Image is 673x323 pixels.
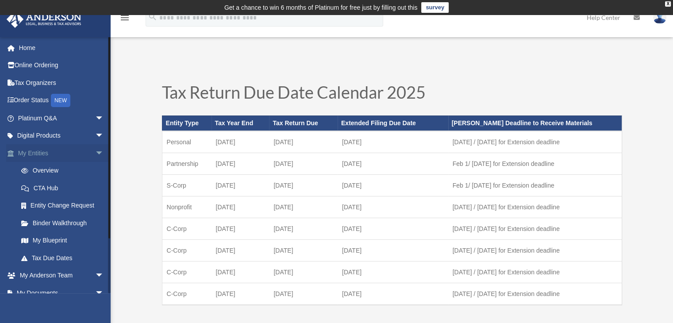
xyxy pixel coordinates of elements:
td: [DATE] / [DATE] for Extension deadline [448,261,622,283]
a: Platinum Q&Aarrow_drop_down [6,109,117,127]
a: CTA Hub [12,179,117,197]
td: [DATE] [338,218,448,239]
span: arrow_drop_down [95,284,113,302]
td: [DATE] [212,174,269,196]
div: close [665,1,671,7]
a: Home [6,39,117,57]
td: [DATE] / [DATE] for Extension deadline [448,131,622,153]
td: [DATE] [338,261,448,283]
td: [DATE] [269,283,338,305]
a: Digital Productsarrow_drop_down [6,127,117,145]
td: [DATE] [269,261,338,283]
td: [DATE] / [DATE] for Extension deadline [448,218,622,239]
i: menu [119,12,130,23]
td: Personal [162,131,212,153]
a: My Anderson Teamarrow_drop_down [6,267,117,285]
td: [DATE] [212,218,269,239]
a: My Entitiesarrow_drop_down [6,144,117,162]
td: [DATE] [338,174,448,196]
td: Nonprofit [162,196,212,218]
span: arrow_drop_down [95,127,113,145]
td: [DATE] [338,283,448,305]
td: [DATE] / [DATE] for Extension deadline [448,283,622,305]
td: [DATE] [212,196,269,218]
td: [DATE] [269,153,338,174]
td: Feb 1/ [DATE] for Extension deadline [448,153,622,174]
h1: Tax Return Due Date Calendar 2025 [162,84,622,105]
td: C-Corp [162,218,212,239]
td: [DATE] / [DATE] for Extension deadline [448,239,622,261]
td: Partnership [162,153,212,174]
td: [DATE] [269,218,338,239]
div: Get a chance to win 6 months of Platinum for free just by filling out this [224,2,418,13]
td: [DATE] / [DATE] for Extension deadline [448,196,622,218]
a: menu [119,15,130,23]
a: Overview [12,162,117,180]
td: Feb 1/ [DATE] for Extension deadline [448,174,622,196]
span: arrow_drop_down [95,109,113,127]
td: C-Corp [162,283,212,305]
td: [DATE] [338,239,448,261]
i: search [148,12,158,22]
td: [DATE] [269,131,338,153]
a: Binder Walkthrough [12,214,117,232]
td: [DATE] [212,239,269,261]
th: Tax Return Due [269,115,338,131]
td: S-Corp [162,174,212,196]
td: [DATE] [269,239,338,261]
th: Extended Filing Due Date [338,115,448,131]
a: Tax Organizers [6,74,117,92]
td: C-Corp [162,239,212,261]
a: survey [421,2,449,13]
a: Entity Change Request [12,197,117,215]
img: User Pic [653,11,666,24]
a: Tax Due Dates [12,249,113,267]
td: [DATE] [212,261,269,283]
img: Anderson Advisors Platinum Portal [4,11,84,28]
a: Order StatusNEW [6,92,117,110]
td: [DATE] [269,196,338,218]
td: [DATE] [338,131,448,153]
a: Online Ordering [6,57,117,74]
td: [DATE] [269,174,338,196]
a: My Documentsarrow_drop_down [6,284,117,302]
td: [DATE] [212,131,269,153]
a: My Blueprint [12,232,117,250]
th: Entity Type [162,115,212,131]
span: arrow_drop_down [95,267,113,285]
th: Tax Year End [212,115,269,131]
th: [PERSON_NAME] Deadline to Receive Materials [448,115,622,131]
td: [DATE] [212,153,269,174]
span: arrow_drop_down [95,144,113,162]
td: [DATE] [338,153,448,174]
td: C-Corp [162,261,212,283]
div: NEW [51,94,70,107]
td: [DATE] [212,283,269,305]
td: [DATE] [338,196,448,218]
